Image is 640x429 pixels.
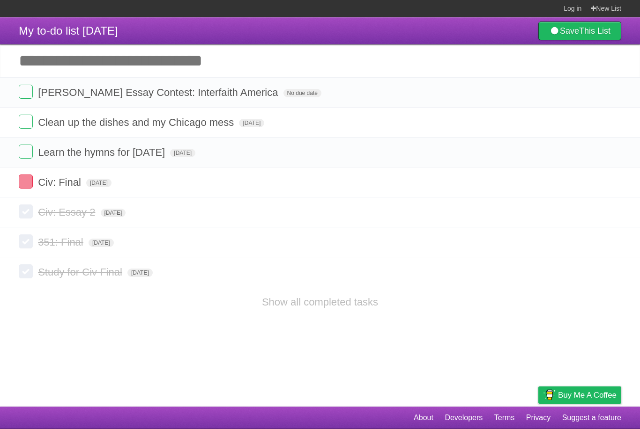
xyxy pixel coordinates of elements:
[19,234,33,248] label: Done
[538,386,621,404] a: Buy me a coffee
[38,116,236,128] span: Clean up the dishes and my Chicago mess
[19,264,33,278] label: Done
[170,149,195,157] span: [DATE]
[445,409,483,427] a: Developers
[494,409,515,427] a: Terms
[19,115,33,129] label: Done
[127,269,153,277] span: [DATE]
[262,296,378,308] a: Show all completed tasks
[19,24,118,37] span: My to-do list [DATE]
[543,387,556,403] img: Buy me a coffee
[38,206,97,218] span: Civ: Essay 2
[38,87,280,98] span: [PERSON_NAME] Essay Contest: Interfaith America
[19,175,33,189] label: Done
[538,22,621,40] a: SaveThis List
[526,409,551,427] a: Privacy
[558,387,617,403] span: Buy me a coffee
[19,204,33,218] label: Done
[579,26,610,36] b: This List
[38,266,125,278] span: Study for Civ Final
[19,85,33,99] label: Done
[38,236,86,248] span: 351: Final
[89,239,114,247] span: [DATE]
[239,119,264,127] span: [DATE]
[19,145,33,159] label: Done
[414,409,433,427] a: About
[101,209,126,217] span: [DATE]
[38,146,167,158] span: Learn the hymns for [DATE]
[562,409,621,427] a: Suggest a feature
[283,89,321,97] span: No due date
[38,176,83,188] span: Civ: Final
[86,179,112,187] span: [DATE]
